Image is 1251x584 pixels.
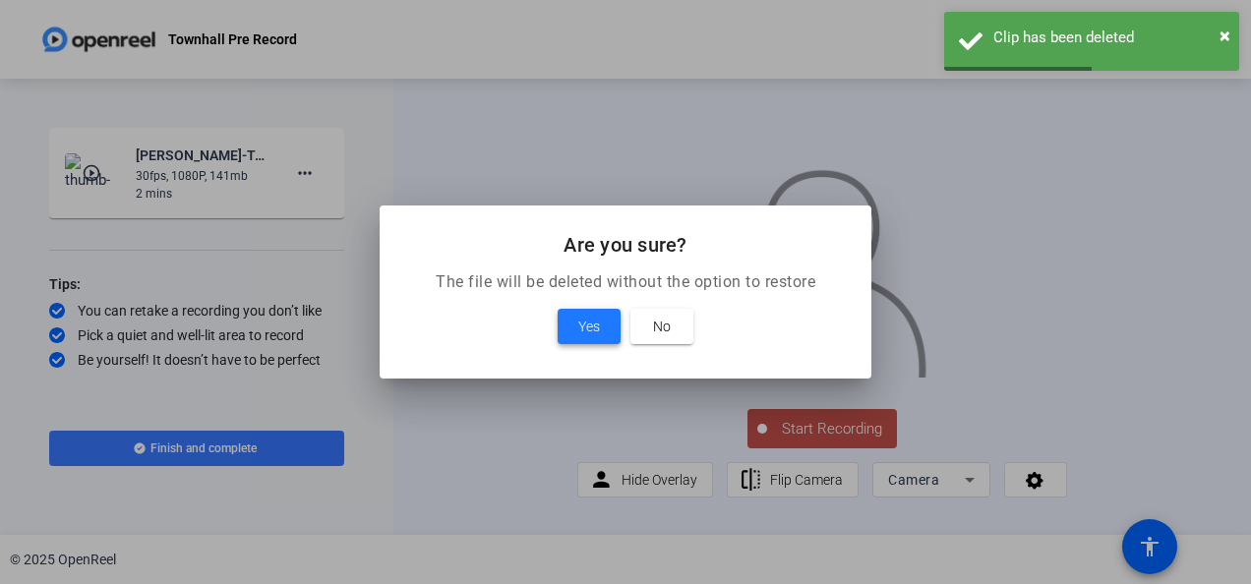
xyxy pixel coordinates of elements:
p: The file will be deleted without the option to restore [403,270,848,294]
div: Clip has been deleted [993,27,1224,49]
span: No [653,315,671,338]
span: Yes [578,315,600,338]
span: × [1220,24,1230,47]
button: Yes [558,309,621,344]
button: No [630,309,693,344]
h2: Are you sure? [403,229,848,261]
button: Close [1220,21,1230,50]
